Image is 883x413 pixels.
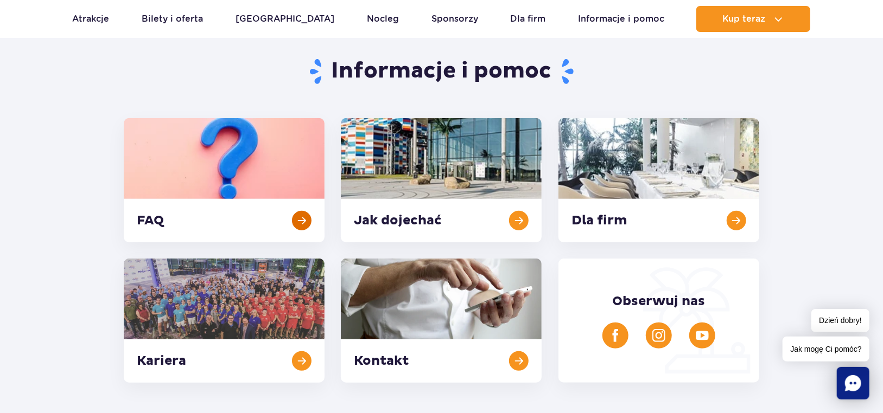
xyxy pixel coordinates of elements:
[811,309,869,332] span: Dzień dobry!
[612,293,705,309] span: Obserwuj nas
[837,367,869,399] div: Chat
[124,57,759,86] h1: Informacje i pomoc
[722,14,765,24] span: Kup teraz
[696,6,810,32] button: Kup teraz
[510,6,545,32] a: Dla firm
[142,6,203,32] a: Bilety i oferta
[367,6,399,32] a: Nocleg
[73,6,110,32] a: Atrakcje
[609,329,622,342] img: Facebook
[578,6,664,32] a: Informacje i pomoc
[236,6,335,32] a: [GEOGRAPHIC_DATA]
[652,329,665,342] img: Instagram
[783,337,869,362] span: Jak mogę Ci pomóc?
[696,329,709,342] img: YouTube
[431,6,478,32] a: Sponsorzy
